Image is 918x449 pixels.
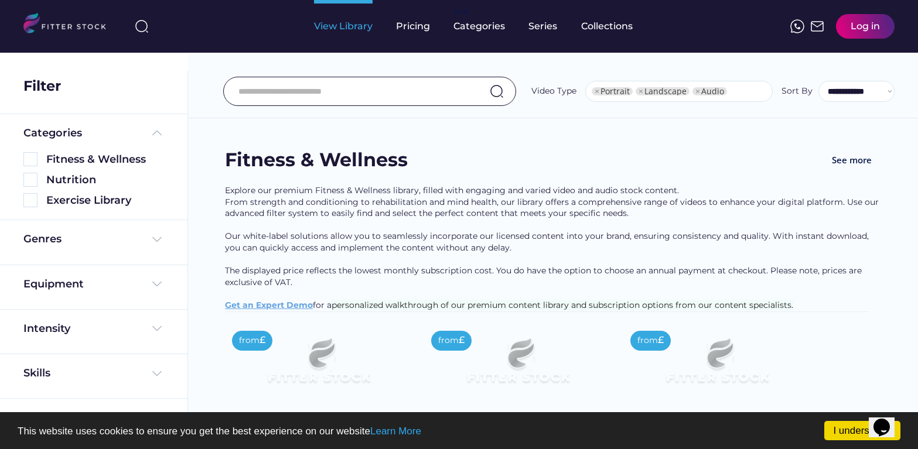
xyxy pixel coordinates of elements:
[639,87,643,95] span: ×
[244,324,394,408] img: Frame%2079%20%281%29.svg
[150,366,164,381] img: Frame%20%284%29.svg
[23,277,84,292] div: Equipment
[23,173,37,187] img: Rectangle%205126.svg
[46,193,164,208] div: Exercise Library
[453,20,505,33] div: Categories
[23,410,80,425] div: Body Type
[46,152,164,167] div: Fitness & Wellness
[332,300,793,310] span: personalized walkthrough of our premium content library and subscription options from our content...
[23,366,53,381] div: Skills
[46,173,164,187] div: Nutrition
[135,19,149,33] img: search-normal%203.svg
[239,335,260,347] div: from
[824,421,900,440] a: I understand!
[823,147,881,173] button: See more
[225,147,408,173] div: Fitness & Wellness
[18,426,900,436] p: This website uses cookies to ensure you get the best experience on our website
[23,152,37,166] img: Rectangle%205126.svg
[851,20,880,33] div: Log in
[695,87,700,95] span: ×
[592,87,633,95] li: Portrait
[370,426,421,437] a: Learn More
[150,232,164,246] img: Frame%20%284%29.svg
[692,87,727,95] li: Audio
[23,193,37,207] img: Rectangle%205126.svg
[869,402,906,437] iframe: chat widget
[150,277,164,291] img: Frame%20%284%29.svg
[642,324,792,408] img: Frame%2079%20%281%29.svg
[443,324,593,408] img: Frame%2079%20%281%29.svg
[810,19,824,33] img: Frame%2051.svg
[528,20,558,33] div: Series
[637,335,658,347] div: from
[581,20,633,33] div: Collections
[260,334,265,347] div: £
[438,335,459,347] div: from
[531,85,576,97] div: Video Type
[23,232,62,246] div: Genres
[595,87,599,95] span: ×
[790,19,804,33] img: meteor-icons_whatsapp%20%281%29.svg
[453,6,469,18] div: fvck
[459,334,465,347] div: £
[23,126,82,140] div: Categories
[658,334,664,347] div: £
[23,321,70,336] div: Intensity
[782,85,813,97] div: Sort By
[150,411,164,425] img: Frame%20%284%29.svg
[150,126,164,140] img: Frame%20%285%29.svg
[490,84,504,98] img: search-normal.svg
[150,321,164,335] img: Frame%20%284%29.svg
[314,20,373,33] div: View Library
[225,265,864,287] span: The displayed price reflects the lowest monthly subscription cost. You do have the option to choo...
[23,76,61,96] div: Filter
[225,300,313,310] a: Get an Expert Demo
[636,87,690,95] li: Landscape
[225,185,881,311] div: Explore our premium Fitness & Wellness library, filled with engaging and varied video and audio s...
[23,13,116,37] img: LOGO.svg
[396,20,430,33] div: Pricing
